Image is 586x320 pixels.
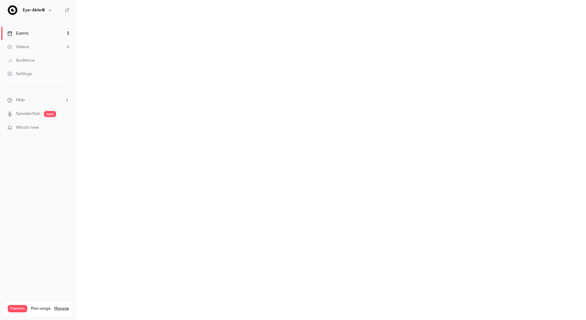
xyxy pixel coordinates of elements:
[7,71,32,77] div: Settings
[7,97,69,103] li: help-dropdown-opener
[16,111,40,117] a: SpeakerHub
[31,306,51,311] span: Plan usage
[7,44,29,50] div: Videos
[23,7,45,13] h6: Eye-Able®
[54,306,69,311] a: Manage
[8,5,17,15] img: Eye-Able®
[8,305,27,312] span: Premium
[44,111,56,117] span: new
[16,124,39,131] span: What's new
[7,57,35,63] div: Audience
[16,97,25,103] span: Help
[7,30,29,36] div: Events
